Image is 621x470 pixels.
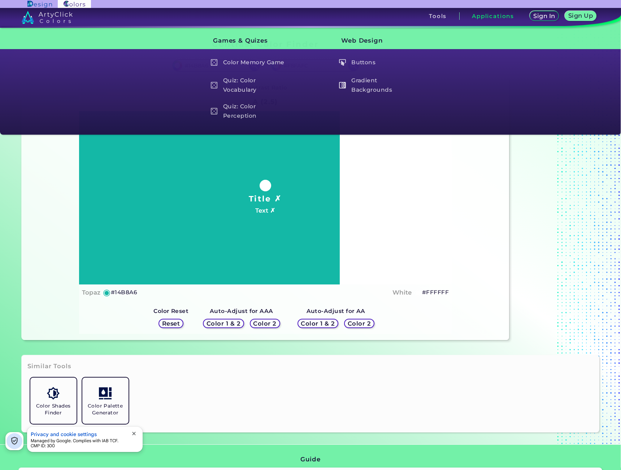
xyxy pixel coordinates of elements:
h3: Web Design [329,32,420,50]
strong: Auto-Adjust for AAA [210,308,273,314]
a: Color Shades Finder [27,375,79,427]
h5: Color 1 & 2 [208,321,239,326]
h5: Color Memory Game [207,56,291,69]
h3: Games & Quizes [201,32,292,50]
a: Color Palette Generator [79,375,131,427]
h1: Title ✗ [249,193,282,204]
img: icon_game_white.svg [211,59,218,66]
h3: Applications [472,13,514,19]
strong: Color Reset [153,308,188,314]
img: icon_col_pal_col.svg [99,387,112,400]
img: logo_artyclick_colors_white.svg [22,11,73,24]
a: Quiz: Color Perception [207,101,292,122]
h5: Color 2 [255,321,275,326]
a: Quiz: Color Vocabulary [207,75,292,96]
h5: #14B8A6 [111,288,137,297]
h4: White [392,287,412,298]
img: icon_game_white.svg [211,108,218,115]
h5: Reset [163,321,179,326]
h5: Color Shades Finder [33,402,74,416]
a: Gradient Backgrounds [335,75,420,96]
h5: ◉ [103,288,111,297]
iframe: Advertisement [512,37,602,343]
h5: Color Palette Generator [85,402,126,416]
h4: Text ✗ [255,205,275,216]
img: icon_gradient_white.svg [339,82,346,89]
a: Buttons [335,56,420,69]
h3: Similar Tools [27,362,71,371]
h5: Sign In [534,13,554,19]
h5: Color 1 & 2 [303,321,333,326]
h5: Sign Up [569,13,592,18]
img: ArtyClick Design logo [27,1,52,8]
h3: Tools [429,13,447,19]
h5: Quiz: Color Perception [207,101,291,122]
h4: Topaz [82,287,100,298]
a: Sign In [531,12,557,21]
strong: Auto-Adjust for AA [307,308,365,314]
h5: ◉ [414,288,422,297]
h3: Guide [300,455,320,464]
h5: Color 2 [349,321,370,326]
a: Sign Up [566,12,595,21]
a: Color Memory Game [207,56,292,69]
img: icon_color_shades.svg [47,387,60,400]
img: icon_game_white.svg [211,82,218,89]
h5: #FFFFFF [422,288,449,297]
h5: Quiz: Color Vocabulary [207,75,291,96]
img: icon_click_button_white.svg [339,59,346,66]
